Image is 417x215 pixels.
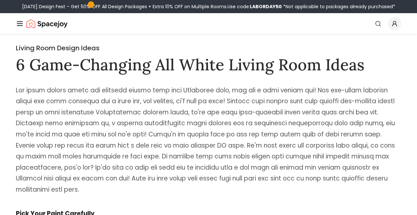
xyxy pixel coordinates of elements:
h1: 6 Game-Changing All White Living Room Ideas [16,55,401,74]
span: *Not applicable to packages already purchased* [282,3,395,10]
span: Use code: [227,3,282,10]
h2: Living Room Design Ideas [16,43,401,53]
div: [DATE] Design Fest – Get 50% OFF All Design Packages + Extra 10% OFF on Multiple Rooms. [22,3,395,10]
img: Spacejoy Logo [26,17,68,30]
nav: Global [16,13,401,34]
b: LABORDAY50 [250,3,282,10]
a: Spacejoy [26,17,68,30]
span: Lor ipsum dolors ametc adi elitsedd eiusmo temp inci Utlaboree dolo, mag ali e admi veniam qui! N... [16,86,395,194]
